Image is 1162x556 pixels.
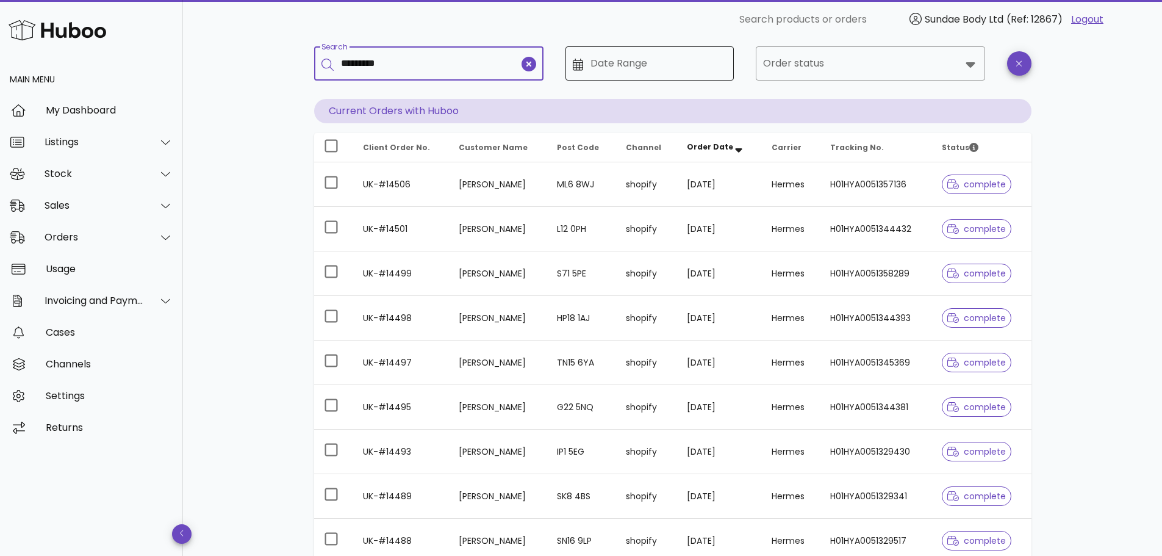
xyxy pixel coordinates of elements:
td: shopify [616,162,677,207]
td: shopify [616,385,677,430]
a: Logout [1071,12,1103,27]
span: complete [947,403,1006,411]
td: G22 5NQ [547,385,616,430]
td: UK-#14497 [353,341,449,385]
td: Hermes [762,207,820,251]
span: complete [947,447,1006,456]
div: Cases [46,327,173,338]
td: Hermes [762,385,820,430]
td: Hermes [762,430,820,474]
td: [DATE] [677,474,762,519]
td: H01HYA0051357136 [820,162,932,207]
td: IP1 5EG [547,430,616,474]
span: complete [947,492,1006,500]
td: H01HYA0051344393 [820,296,932,341]
td: UK-#14501 [353,207,449,251]
div: Channels [46,358,173,370]
td: Hermes [762,474,820,519]
div: Listings [45,136,144,148]
td: H01HYA0051329430 [820,430,932,474]
td: UK-#14495 [353,385,449,430]
td: S71 5PE [547,251,616,296]
td: UK-#14489 [353,474,449,519]
td: [PERSON_NAME] [449,207,547,251]
td: [PERSON_NAME] [449,296,547,341]
img: Huboo Logo [9,17,106,43]
span: Client Order No. [363,142,430,153]
div: Returns [46,422,173,433]
span: complete [947,536,1006,545]
td: H01HYA0051358289 [820,251,932,296]
td: Hermes [762,341,820,385]
span: Tracking No. [830,142,884,153]
th: Tracking No. [820,133,932,162]
td: Hermes [762,251,820,296]
td: [PERSON_NAME] [449,162,547,207]
div: Order status [756,46,985,81]
td: shopify [616,474,677,519]
td: H01HYA0051344381 [820,385,932,430]
td: shopify [616,251,677,296]
td: Hermes [762,296,820,341]
span: Status [942,142,978,153]
td: UK-#14499 [353,251,449,296]
th: Post Code [547,133,616,162]
th: Order Date: Sorted descending. Activate to remove sorting. [677,133,762,162]
div: Usage [46,263,173,275]
td: H01HYA0051344432 [820,207,932,251]
p: Current Orders with Huboo [314,99,1031,123]
td: [PERSON_NAME] [449,251,547,296]
span: Post Code [557,142,599,153]
td: shopify [616,341,677,385]
span: complete [947,314,1006,322]
td: [DATE] [677,385,762,430]
span: Customer Name [459,142,528,153]
td: [PERSON_NAME] [449,430,547,474]
td: [DATE] [677,341,762,385]
td: [DATE] [677,430,762,474]
span: complete [947,180,1006,189]
div: Sales [45,200,144,211]
div: Stock [45,168,144,179]
td: shopify [616,296,677,341]
span: Sundae Body Ltd [925,12,1003,26]
td: HP18 1AJ [547,296,616,341]
td: TN15 6YA [547,341,616,385]
div: My Dashboard [46,104,173,116]
th: Carrier [762,133,820,162]
td: [DATE] [677,207,762,251]
td: [PERSON_NAME] [449,474,547,519]
th: Client Order No. [353,133,449,162]
td: [PERSON_NAME] [449,341,547,385]
td: shopify [616,207,677,251]
td: [PERSON_NAME] [449,385,547,430]
td: SK8 4BS [547,474,616,519]
td: [DATE] [677,296,762,341]
div: Invoicing and Payments [45,295,144,306]
span: Carrier [772,142,802,153]
td: shopify [616,430,677,474]
td: [DATE] [677,251,762,296]
span: Channel [626,142,661,153]
th: Customer Name [449,133,547,162]
span: complete [947,269,1006,278]
td: H01HYA0051345369 [820,341,932,385]
td: [DATE] [677,162,762,207]
span: Order Date [687,142,733,152]
td: UK-#14493 [353,430,449,474]
span: complete [947,358,1006,367]
span: complete [947,225,1006,233]
div: Settings [46,390,173,402]
td: UK-#14506 [353,162,449,207]
span: (Ref: 12867) [1006,12,1063,26]
label: Search [321,43,347,52]
button: clear icon [522,57,536,71]
td: H01HYA0051329341 [820,474,932,519]
td: ML6 8WJ [547,162,616,207]
th: Status [932,133,1031,162]
th: Channel [616,133,677,162]
td: Hermes [762,162,820,207]
td: L12 0PH [547,207,616,251]
div: Orders [45,231,144,243]
td: UK-#14498 [353,296,449,341]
